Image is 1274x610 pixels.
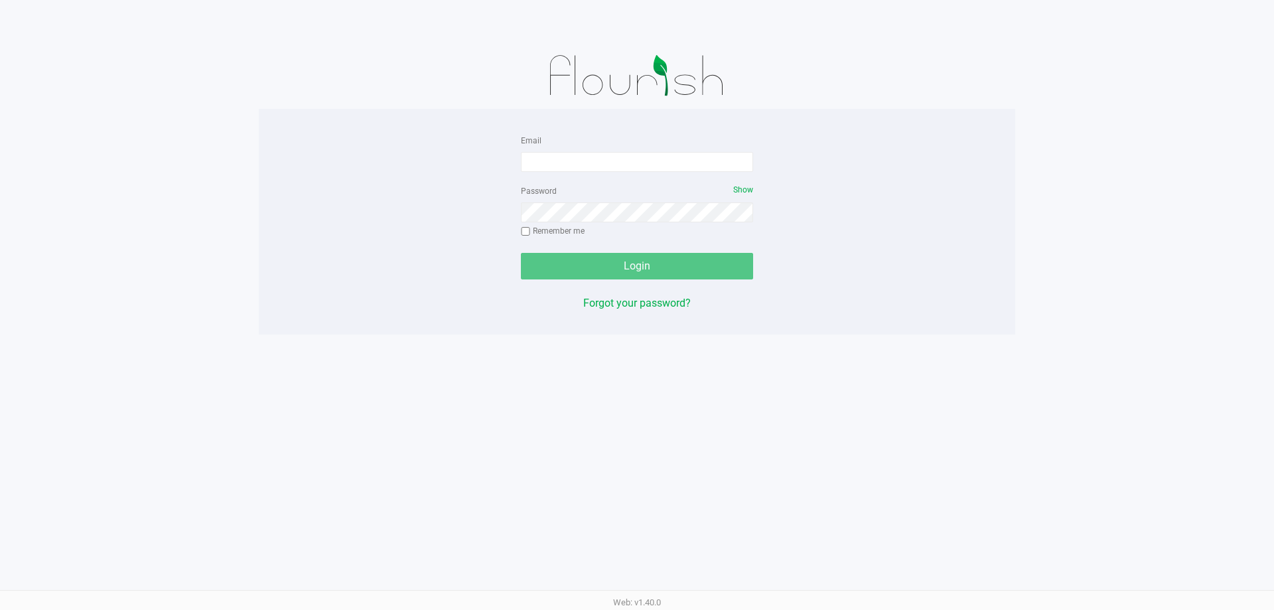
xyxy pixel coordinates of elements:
label: Remember me [521,225,585,237]
input: Remember me [521,227,530,236]
button: Forgot your password? [583,295,691,311]
span: Show [733,185,753,194]
span: Web: v1.40.0 [613,597,661,607]
label: Password [521,185,557,197]
label: Email [521,135,541,147]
